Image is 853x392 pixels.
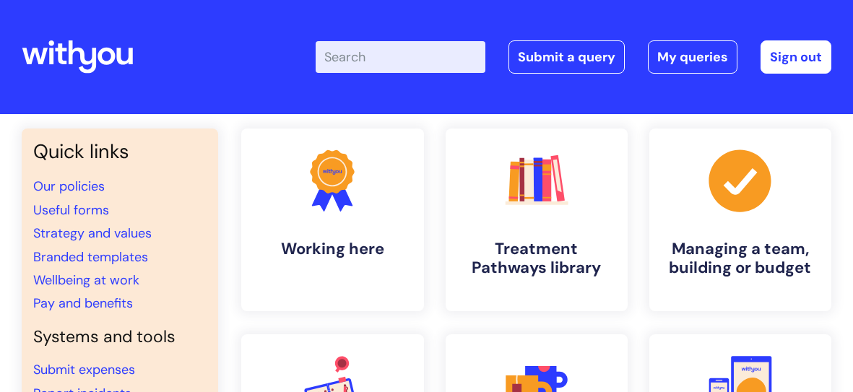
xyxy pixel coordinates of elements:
h4: Working here [253,240,412,258]
a: Working here [241,129,423,311]
h4: Systems and tools [33,327,207,347]
a: Our policies [33,178,105,195]
a: Managing a team, building or budget [649,129,831,311]
a: Pay and benefits [33,295,133,312]
a: My queries [648,40,737,74]
h3: Quick links [33,140,207,163]
a: Submit expenses [33,361,135,378]
a: Submit a query [508,40,625,74]
a: Useful forms [33,201,109,219]
h4: Managing a team, building or budget [661,240,820,278]
input: Search [316,41,485,73]
a: Wellbeing at work [33,271,139,289]
a: Strategy and values [33,225,152,242]
h4: Treatment Pathways library [457,240,616,278]
a: Sign out [761,40,831,74]
a: Branded templates [33,248,148,266]
div: | - [316,40,831,74]
a: Treatment Pathways library [446,129,628,311]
